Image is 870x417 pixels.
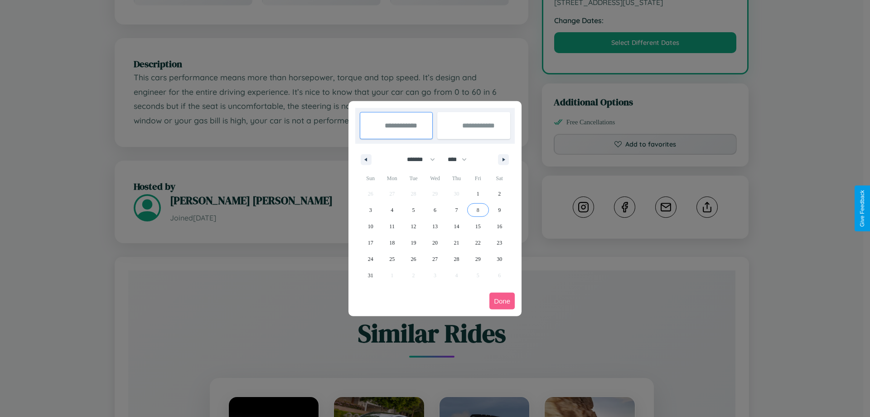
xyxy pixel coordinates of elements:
span: 8 [477,202,479,218]
span: 9 [498,202,501,218]
span: Thu [446,171,467,186]
span: 13 [432,218,438,235]
span: 14 [454,218,459,235]
button: 27 [424,251,445,267]
span: 16 [497,218,502,235]
span: 12 [411,218,416,235]
button: 6 [424,202,445,218]
span: 3 [369,202,372,218]
span: 24 [368,251,373,267]
button: 1 [467,186,488,202]
span: 5 [412,202,415,218]
button: 21 [446,235,467,251]
span: Sat [489,171,510,186]
button: 26 [403,251,424,267]
span: 20 [432,235,438,251]
span: Wed [424,171,445,186]
button: 28 [446,251,467,267]
button: 24 [360,251,381,267]
span: 15 [475,218,481,235]
span: 31 [368,267,373,284]
span: 30 [497,251,502,267]
span: 1 [477,186,479,202]
button: 5 [403,202,424,218]
span: 19 [411,235,416,251]
span: 6 [434,202,436,218]
button: Done [489,293,515,309]
span: 18 [389,235,395,251]
button: 16 [489,218,510,235]
button: 17 [360,235,381,251]
span: Fri [467,171,488,186]
button: 31 [360,267,381,284]
button: 22 [467,235,488,251]
span: 21 [454,235,459,251]
span: 28 [454,251,459,267]
span: 23 [497,235,502,251]
button: 9 [489,202,510,218]
span: 29 [475,251,481,267]
span: Tue [403,171,424,186]
button: 4 [381,202,402,218]
button: 14 [446,218,467,235]
button: 29 [467,251,488,267]
span: 17 [368,235,373,251]
span: 2 [498,186,501,202]
button: 3 [360,202,381,218]
span: 25 [389,251,395,267]
button: 8 [467,202,488,218]
button: 13 [424,218,445,235]
button: 23 [489,235,510,251]
button: 11 [381,218,402,235]
button: 2 [489,186,510,202]
span: 22 [475,235,481,251]
div: Give Feedback [859,190,865,227]
button: 20 [424,235,445,251]
button: 7 [446,202,467,218]
span: Mon [381,171,402,186]
span: Sun [360,171,381,186]
span: 7 [455,202,458,218]
button: 10 [360,218,381,235]
button: 19 [403,235,424,251]
span: 26 [411,251,416,267]
button: 18 [381,235,402,251]
button: 15 [467,218,488,235]
span: 10 [368,218,373,235]
span: 27 [432,251,438,267]
button: 25 [381,251,402,267]
button: 30 [489,251,510,267]
button: 12 [403,218,424,235]
span: 4 [391,202,393,218]
span: 11 [389,218,395,235]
